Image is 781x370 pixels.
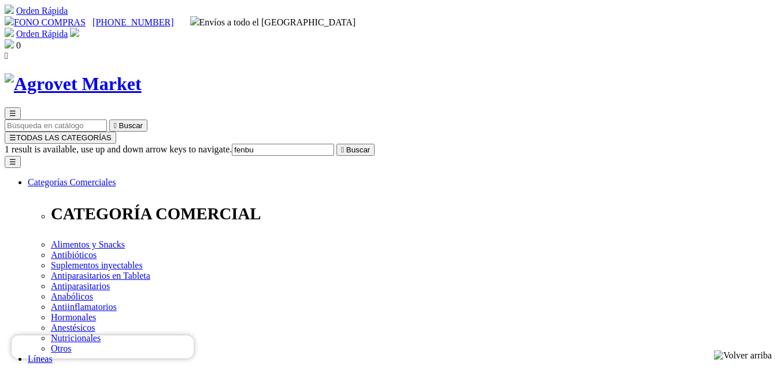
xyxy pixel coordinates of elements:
[5,5,14,14] img: shopping-cart.svg
[109,119,147,132] button:  Buscar
[51,260,143,270] a: Suplementos inyectables
[190,17,356,27] span: Envíos a todo el [GEOGRAPHIC_DATA]
[28,177,116,187] a: Categorías Comerciales
[5,132,116,144] button: ☰TODAS LAS CATEGORÍAS
[92,17,173,27] a: [PHONE_NUMBER]
[16,6,68,16] a: Orden Rápida
[16,40,21,50] span: 0
[5,17,86,27] a: FONO COMPRAS
[5,119,107,132] input: Buscar
[190,16,199,25] img: delivery-truck.svg
[114,121,117,130] i: 
[51,312,96,322] a: Hormonales
[51,204,776,223] p: CATEGORÍA COMERCIAL
[70,29,79,39] a: Acceda a su cuenta de cliente
[714,350,772,361] img: Volver arriba
[12,335,194,358] iframe: Brevo live chat
[9,109,16,118] span: ☰
[16,29,68,39] a: Orden Rápida
[70,28,79,37] img: user.svg
[5,28,14,37] img: shopping-cart.svg
[336,144,375,156] button:  Buscar
[51,291,93,301] a: Anabólicos
[28,354,53,364] a: Líneas
[51,323,95,332] a: Anestésicos
[5,73,142,95] img: Agrovet Market
[5,144,232,154] span: 1 result is available, use up and down arrow keys to navigate.
[5,16,14,25] img: phone.svg
[232,144,334,156] input: Buscar
[341,145,344,154] i: 
[5,39,14,48] img: shopping-bag.svg
[51,302,117,312] a: Antiinflamatorios
[5,51,8,61] i: 
[5,107,21,119] button: ☰
[51,333,101,343] a: Nutricionales
[51,240,125,249] a: Alimentos y Snacks
[346,145,370,154] span: Buscar
[9,133,16,142] span: ☰
[51,281,110,291] a: Antiparasitarios
[119,121,143,130] span: Buscar
[51,250,97,260] a: Antibióticos
[51,271,150,281] a: Antiparasitarios en Tableta
[5,156,21,168] button: ☰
